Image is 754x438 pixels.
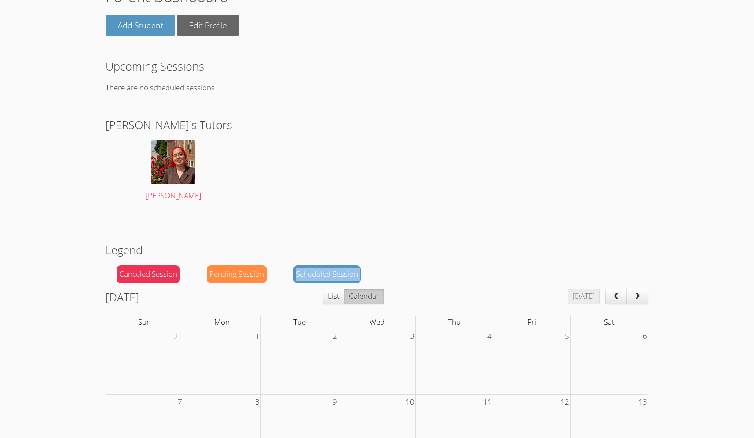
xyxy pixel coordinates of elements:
[605,289,627,304] button: prev
[106,82,648,94] p: There are no scheduled sessions
[106,15,176,36] a: Add Student
[527,317,536,327] span: Fri
[487,329,493,344] span: 4
[106,58,648,74] h2: Upcoming Sessions
[344,289,384,304] button: Calendar
[604,317,615,327] span: Sat
[409,329,415,344] span: 3
[637,395,648,409] span: 13
[207,265,267,283] div: Pending Session
[151,140,195,184] img: IMG_2886.jpg
[293,317,306,327] span: Tue
[332,329,338,344] span: 2
[254,395,260,409] span: 8
[323,289,344,304] button: List
[642,329,648,344] span: 6
[146,190,201,200] span: [PERSON_NAME]
[568,289,600,304] button: [DATE]
[117,140,231,202] a: [PERSON_NAME]
[117,265,180,283] div: Canceled Session
[172,329,183,344] span: 31
[332,395,338,409] span: 9
[448,317,461,327] span: Thu
[177,15,239,36] a: Edit Profile
[370,317,384,327] span: Wed
[254,329,260,344] span: 1
[560,395,570,409] span: 12
[214,317,230,327] span: Mon
[138,317,151,327] span: Sun
[482,395,493,409] span: 11
[106,116,648,133] h2: [PERSON_NAME]'s Tutors
[626,289,648,304] button: next
[564,329,570,344] span: 5
[177,395,183,409] span: 7
[106,241,648,258] h2: Legend
[293,265,361,283] div: Scheduled Session
[106,289,139,305] h2: [DATE]
[405,395,415,409] span: 10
